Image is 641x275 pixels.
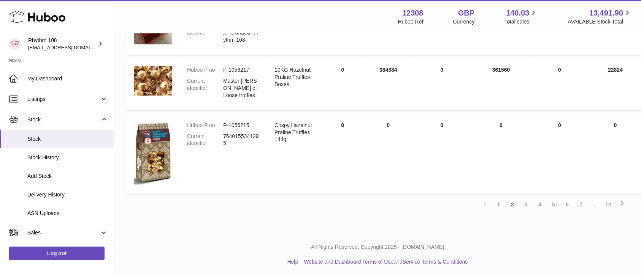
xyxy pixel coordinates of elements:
a: 7 [574,198,588,211]
a: Service Terms & Conditions [403,259,468,265]
a: 5 [547,198,560,211]
dt: Huboo P no [187,122,223,129]
strong: GBP [458,8,474,18]
a: Log out [9,247,105,260]
a: 6 [560,198,574,211]
li: and [301,258,468,266]
td: 384384 [365,59,411,110]
span: Stock History [27,154,108,161]
td: 0 [411,114,473,194]
div: Currency [453,18,475,25]
div: 10KG Hazelnut Praline Truffles Boxes [274,66,312,88]
a: Help [287,259,298,265]
a: 2 [506,198,519,211]
span: 0 [558,67,561,73]
dd: P-1056217 [223,66,259,74]
td: 0 [411,59,473,110]
div: Rhythm 108 [28,37,97,51]
td: 0 [320,114,365,194]
span: ASN Uploads [27,210,108,217]
dd: P-1056215 [223,122,259,129]
img: product image [134,122,172,185]
a: 12 [601,198,615,211]
dt: Huboo P no [187,66,223,74]
span: My Dashboard [27,75,108,82]
span: Add Stock [27,173,108,180]
p: All Rights Reserved. Copyright 2025 - [DOMAIN_NAME] [120,244,635,251]
td: 0 [365,114,411,194]
span: AVAILABLE Stock Total [568,18,632,25]
a: 1 [492,198,506,211]
td: 0 [473,114,530,194]
img: product image [134,66,172,96]
strong: 12308 [402,8,424,18]
dd: Master [PERSON_NAME] of Loose truffles [223,77,259,99]
a: 140.03 Total sales [504,8,538,25]
span: ... [588,198,601,211]
span: 140.03 [506,8,529,18]
span: Stock [27,135,108,143]
a: 13,491.90 AVAILABLE Stock Total [568,8,632,25]
a: 3 [519,198,533,211]
dt: Current identifier [187,133,223,147]
span: Listings [27,96,100,103]
img: orders@rhythm108.com [9,38,21,50]
span: 13,491.90 [589,8,623,18]
div: Huboo Ref [398,18,424,25]
div: Crispy Hazelnut Praline Truffles 144g [274,122,312,143]
dd: 7640155341295 [223,133,259,147]
span: Total sales [504,18,538,25]
span: [EMAIL_ADDRESS][DOMAIN_NAME] [28,44,112,50]
span: Sales [27,229,100,236]
span: Stock [27,116,100,123]
a: Website and Dashboard Terms of Use [304,259,393,265]
td: 361560 [473,59,530,110]
span: 0 [558,122,561,128]
a: 4 [533,198,547,211]
span: Delivery History [27,191,108,198]
dt: Current identifier [187,77,223,99]
td: 0 [320,59,365,110]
